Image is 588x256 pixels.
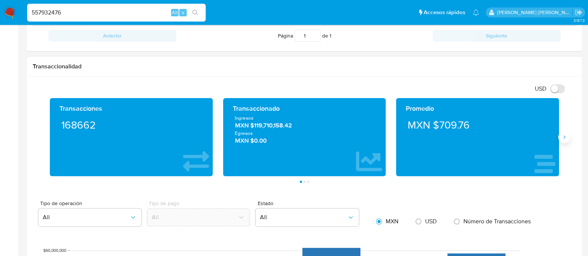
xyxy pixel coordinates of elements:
[575,9,582,16] a: Salir
[573,17,584,23] span: 3.157.3
[187,7,203,18] button: search-icon
[278,30,331,42] span: Página de
[433,30,560,42] button: Siguiente
[172,9,178,16] span: Alt
[424,9,465,16] span: Accesos rápidos
[473,9,479,16] a: Notificaciones
[33,63,576,70] h1: Transaccionalidad
[330,32,331,39] span: 1
[27,8,206,17] input: Buscar usuario o caso...
[48,30,176,42] button: Anterior
[182,9,184,16] span: s
[497,9,572,16] p: anamaria.arriagasanchez@mercadolibre.com.mx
